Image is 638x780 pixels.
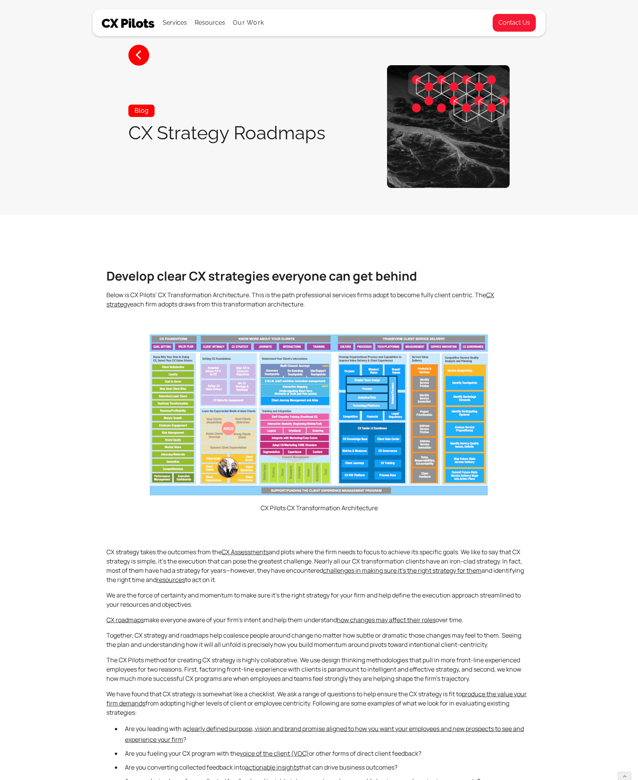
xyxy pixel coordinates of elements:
a: actionable insights [245,763,299,772]
a: challenges in making sure it’s the right strategy for them [323,566,481,575]
a: how changes may affect their roles [337,616,436,624]
a: CX roadmaps [106,616,144,624]
h2: Develop clear CX strategies everyone can get behind [106,268,532,284]
a: voice of the client (VOC) [240,749,309,758]
p: The CX Pilots method for creating CX strategy is highly collaborative. We use design thinking met... [106,655,532,683]
a: clearly defined purpose, vision and brand promise aligned to how you want your employees and new ... [125,724,524,744]
div: Blog [128,105,155,117]
p: Below is CX Pilots’ CX Transformation Architecture. This is the path professional services firms ... [106,290,532,309]
h1: CX Strategy Roadmaps [128,123,325,143]
p: CX strategy takes the outcomes from the and plots where the firm needs to focus to achieve its sp... [106,547,532,584]
p: make everyone aware of your firm’s intent and help them understand over time. [106,615,532,624]
p: Together, CX strategy and roadmaps help coalesce people around change no matter how subtle or dra... [106,631,532,649]
div: Resources [195,10,225,36]
li: Are you converting collected feedback into that can drive business outcomes? [122,762,532,773]
p: We have found that CX strategy is somewhat like a checklist. We ask a range of questions to help ... [106,689,532,717]
a: produce the value your firm demands [106,690,527,707]
div: Services [163,17,187,28]
div: Services [163,10,187,36]
a: Our Work [233,19,264,26]
p: ‍ [106,315,532,324]
a: < [128,45,149,66]
p: ‍ [106,532,532,541]
li: Are you leading with a ? [122,723,532,745]
div: Resources [195,17,225,28]
a: CX Assessments [222,548,269,556]
a: Contact Us [492,14,536,32]
a: resources [157,575,185,584]
figcaption: CX Pilots CX Transformation Architecture [106,503,532,513]
p: We are the force of certainty and momentum to make sure it’s the right strategy for your firm and... [106,590,532,609]
li: Are you fueling your CX program with the or other forms of direct client feedback? [122,748,532,759]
